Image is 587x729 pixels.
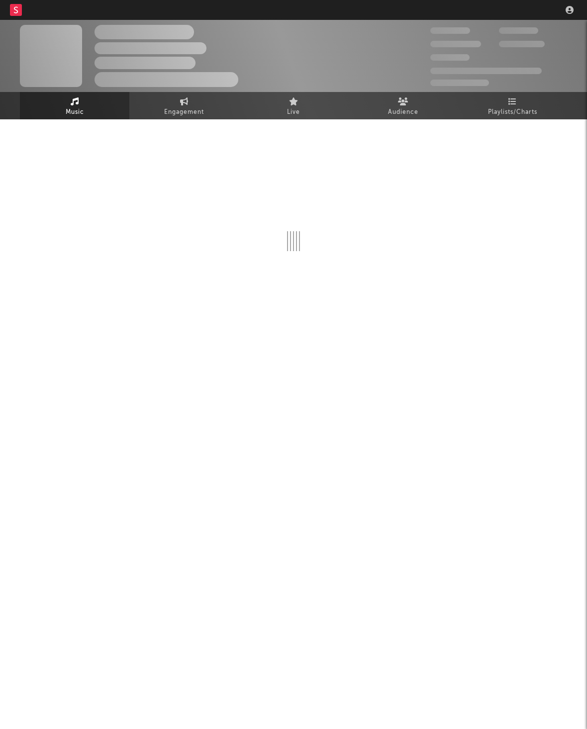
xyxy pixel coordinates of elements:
span: 1,000,000 [499,41,545,47]
a: Live [239,92,348,119]
a: Audience [348,92,458,119]
span: Playlists/Charts [488,106,537,118]
a: Engagement [129,92,239,119]
a: Music [20,92,129,119]
span: Music [66,106,84,118]
span: Engagement [164,106,204,118]
span: Jump Score: 85.0 [430,80,489,86]
span: Live [287,106,300,118]
span: 50,000,000 Monthly Listeners [430,68,542,74]
span: 100,000 [499,27,538,34]
span: 300,000 [430,27,470,34]
span: Audience [388,106,418,118]
span: 50,000,000 [430,41,481,47]
a: Playlists/Charts [458,92,567,119]
span: 100,000 [430,54,470,61]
